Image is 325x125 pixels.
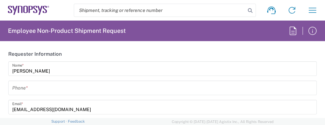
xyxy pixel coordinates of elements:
[172,119,274,125] span: Copyright © [DATE]-[DATE] Agistix Inc., All Rights Reserved
[51,119,68,123] a: Support
[74,4,246,17] input: Shipment, tracking or reference number
[8,51,62,57] h2: Requester Information
[68,119,85,123] a: Feedback
[8,27,126,35] h2: Employee Non-Product Shipment Request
